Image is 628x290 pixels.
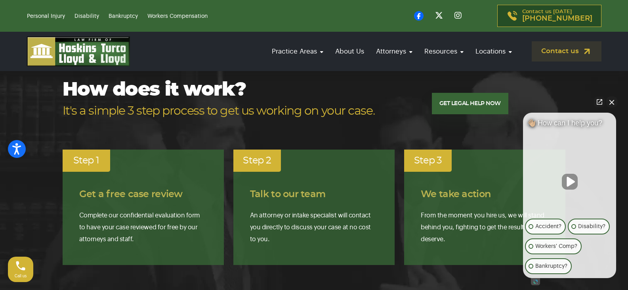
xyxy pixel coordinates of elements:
a: GET LEGAL HELP NOW [432,93,508,114]
a: Contact us [DATE][PHONE_NUMBER] [497,5,601,27]
p: Disability? [578,222,605,231]
a: Attorneys [372,40,416,63]
img: logo [27,36,130,66]
a: Open intaker chat [531,278,540,285]
p: Complete our confidential evaluation form to have your case reviewed for free by our attorneys an... [79,209,207,245]
a: Personal Injury [27,13,65,19]
h2: How does it work? [63,80,375,122]
a: Workers Compensation [147,13,208,19]
h4: Get a free case review [79,189,207,200]
p: An attorney or intake specialist will contact you directly to discuss your case at no cost to you. [250,209,378,245]
p: From the moment you hire us, we will stand behind you, fighting to get the results you deserve. [421,209,549,245]
p: Accident? [535,222,561,231]
h4: Talk to our team [250,189,378,200]
div: Step 2 [233,150,281,172]
h4: We take action [421,189,549,200]
a: Contact us [532,41,601,61]
span: [PHONE_NUMBER] [522,15,592,23]
span: It's a simple 3 step process to get us working on your case. [63,101,375,122]
a: Locations [471,40,516,63]
p: Contact us [DATE] [522,9,592,23]
div: Step 1 [63,150,110,172]
div: Step 3 [404,150,452,172]
button: Unmute video [562,174,578,190]
a: About Us [331,40,368,63]
a: Disability [74,13,99,19]
a: Resources [420,40,468,63]
button: Close Intaker Chat Widget [606,96,617,108]
span: Call us [15,274,27,278]
a: Open direct chat [594,96,605,108]
a: Practice Areas [268,40,327,63]
div: 👋🏼 How can I help you? [523,119,616,131]
p: Bankruptcy? [535,261,567,271]
p: Workers' Comp? [535,242,577,251]
a: Bankruptcy [109,13,138,19]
